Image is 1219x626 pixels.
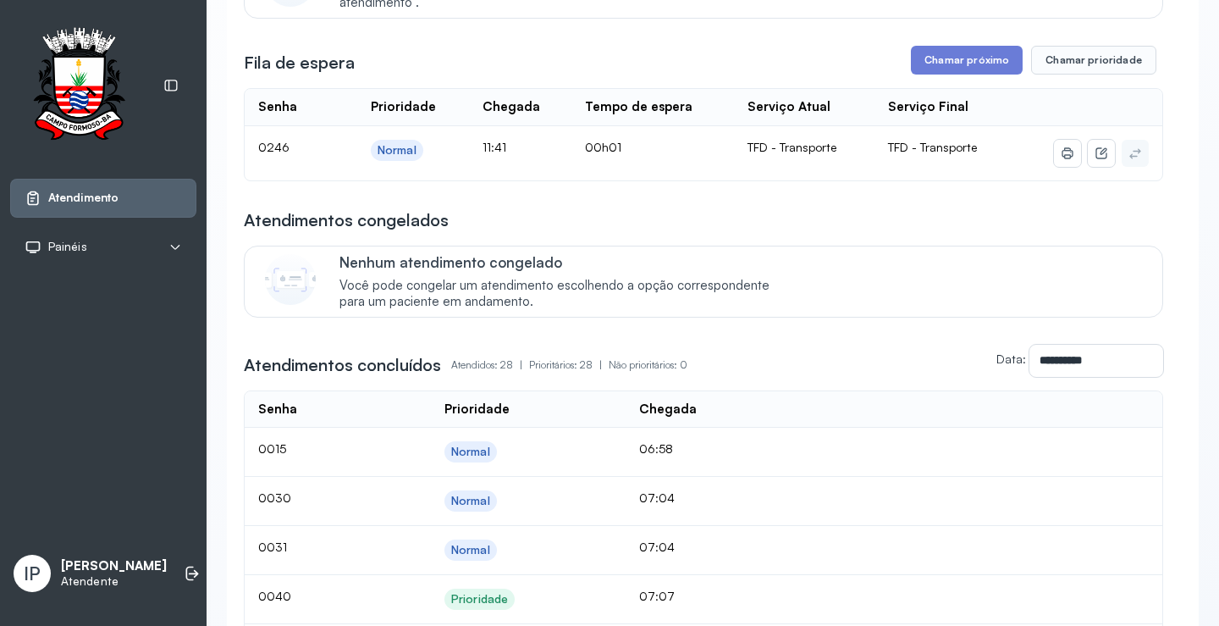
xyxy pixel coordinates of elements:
label: Data: [996,352,1026,366]
span: 11:41 [483,140,506,154]
span: 0246 [258,140,290,154]
img: Imagem de CalloutCard [265,254,316,305]
span: Painéis [48,240,87,254]
div: Senha [258,99,297,115]
span: 06:58 [639,441,673,456]
div: Prioridade [444,402,510,418]
p: Nenhum atendimento congelado [339,253,787,271]
div: Normal [451,445,490,459]
p: Atendente [61,574,167,589]
p: [PERSON_NAME] [61,558,167,574]
span: 07:04 [639,540,675,554]
div: Chegada [483,99,540,115]
div: Serviço Final [888,99,968,115]
span: | [599,358,602,371]
button: Chamar prioridade [1031,46,1156,75]
h3: Fila de espera [244,51,355,75]
button: Chamar próximo [911,46,1023,75]
span: Você pode congelar um atendimento escolhendo a opção correspondente para um paciente em andamento. [339,278,787,310]
p: Atendidos: 28 [451,353,529,377]
span: 0031 [258,540,287,554]
div: Normal [451,543,490,557]
div: Prioridade [371,99,436,115]
span: Atendimento [48,191,119,205]
span: 00h01 [585,140,621,154]
h3: Atendimentos concluídos [244,353,441,377]
a: Atendimento [25,190,182,207]
div: Serviço Atual [747,99,830,115]
div: Chegada [639,402,697,418]
span: TFD - Transporte [888,140,977,154]
span: 07:04 [639,490,675,505]
h3: Atendimentos congelados [244,208,449,232]
span: 0040 [258,589,291,603]
span: 07:07 [639,589,675,603]
p: Não prioritários: 0 [609,353,687,377]
div: Tempo de espera [585,99,692,115]
div: TFD - Transporte [747,140,861,155]
span: 0015 [258,441,286,456]
div: Senha [258,402,297,418]
span: | [520,358,522,371]
div: Prioridade [451,592,508,607]
span: 0030 [258,490,291,505]
p: Prioritários: 28 [529,353,609,377]
div: Normal [451,494,490,508]
div: Normal [378,143,416,158]
img: Logotipo do estabelecimento [18,27,140,145]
